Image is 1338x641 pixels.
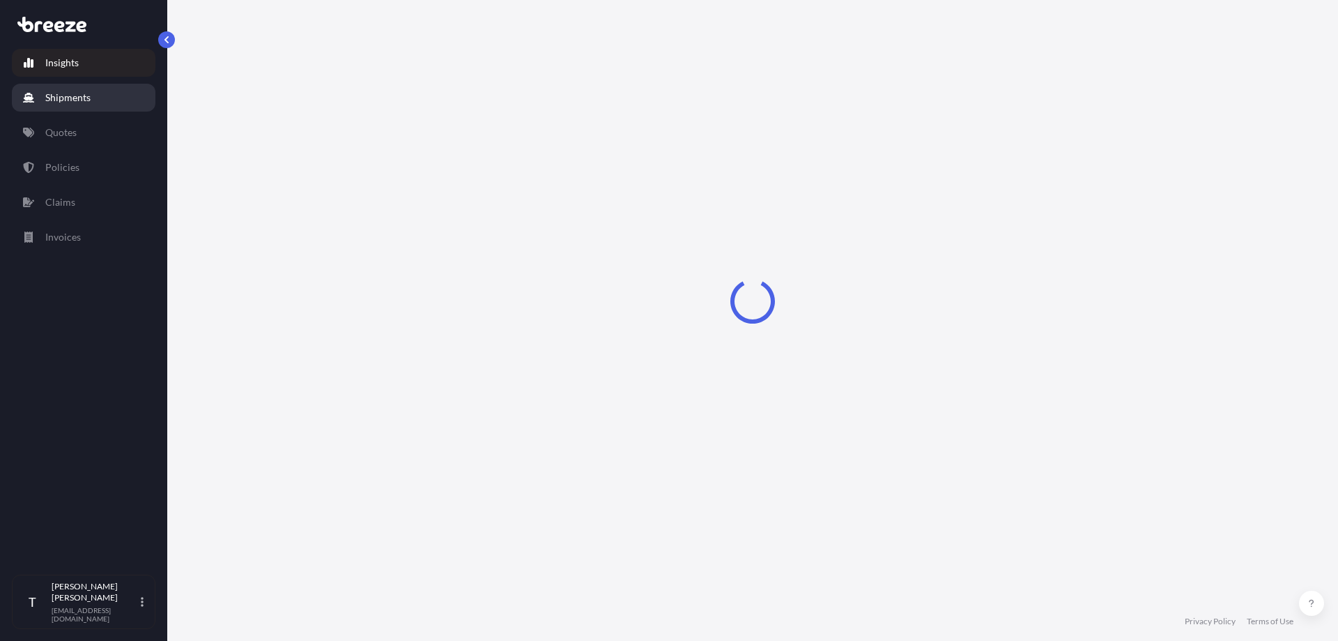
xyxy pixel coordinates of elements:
p: Quotes [45,126,77,139]
p: Invoices [45,230,81,244]
a: Policies [12,153,155,181]
a: Claims [12,188,155,216]
a: Shipments [12,84,155,112]
p: Shipments [45,91,91,105]
p: Claims [45,195,75,209]
a: Terms of Use [1247,616,1293,627]
p: Policies [45,160,79,174]
a: Privacy Policy [1185,616,1236,627]
p: Insights [45,56,79,70]
p: [EMAIL_ADDRESS][DOMAIN_NAME] [52,606,138,623]
p: [PERSON_NAME] [PERSON_NAME] [52,581,138,603]
span: T [29,595,36,609]
a: Quotes [12,119,155,146]
a: Invoices [12,223,155,251]
a: Insights [12,49,155,77]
